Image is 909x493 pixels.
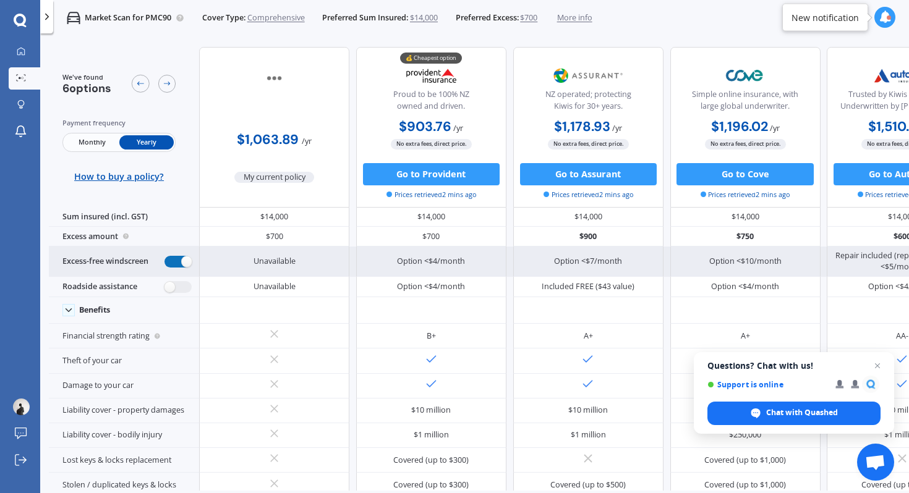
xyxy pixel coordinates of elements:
img: Cove.webp [709,62,782,90]
span: Yearly [119,135,174,150]
span: We've found [62,72,111,82]
div: $10 million [568,405,608,416]
div: 💰 Cheapest option [400,53,462,64]
span: / yr [612,123,622,133]
button: Go to Cove [676,163,813,185]
span: Prices retrieved 2 mins ago [701,190,790,200]
span: No extra fees, direct price. [548,139,629,150]
span: Monthly [64,135,119,150]
span: / yr [453,123,463,133]
img: Provident.png [395,62,468,90]
span: Preferred Sum Insured: [322,12,408,23]
div: $10 million [411,405,451,416]
div: Liability cover - bodily injury [49,423,199,448]
span: $700 [520,12,537,23]
img: ACg8ocId0uUXV7b5dxetoBPaX6ceHDGWozeBlgTjyOE8BE9CKZ2pFNqV=s96-c [13,398,30,415]
div: Option <$4/month [397,281,465,292]
div: A+ [584,331,593,342]
div: Damage to your car [49,374,199,398]
div: Option <$4/month [711,281,779,292]
div: Financial strength rating [49,324,199,348]
div: Covered (up to $1,000) [704,455,786,466]
b: $1,178.93 [554,118,610,135]
span: Prices retrieved 2 mins ago [544,190,633,200]
span: / yr [302,136,312,146]
div: Option <$10/month [709,256,782,267]
div: $700 [199,227,349,247]
div: Unavailable [254,256,296,267]
div: Unavailable [254,281,296,292]
div: $14,000 [356,208,506,227]
div: B+ [427,331,436,342]
div: $900 [513,227,664,247]
span: How to buy a policy? [74,171,164,182]
span: My current policy [234,172,314,183]
div: Included FREE ($43 value) [542,281,634,292]
div: Option <$7/month [554,256,622,267]
span: No extra fees, direct price. [391,139,472,150]
div: NZ operated; protecting Kiwis for 30+ years. [523,89,654,117]
img: Assurant.png [552,62,625,90]
div: $750 [670,227,821,247]
div: Proud to be 100% NZ owned and driven. [365,89,497,117]
div: Benefits [79,305,110,315]
span: Close chat [870,358,885,373]
span: 6 options [62,81,111,96]
p: Market Scan for PMC90 [85,12,171,23]
div: Covered (up to $500) [550,479,626,491]
div: Roadside assistance [49,277,199,297]
div: Simple online insurance, with large global underwriter. [680,89,811,117]
b: $1,063.89 [237,131,299,148]
span: Comprehensive [247,12,305,23]
div: $250,000 [729,429,761,440]
div: Covered (up to $300) [393,479,469,491]
div: Chat with Quashed [707,402,881,425]
span: Cover Type: [202,12,245,23]
span: Questions? Chat with us! [707,361,881,371]
b: $903.76 [399,118,451,135]
div: AA- [896,331,908,342]
span: Preferred Excess: [456,12,519,23]
div: Payment frequency [62,117,176,129]
div: Open chat [857,444,894,481]
div: Theft of your car [49,348,199,373]
div: New notification [792,11,859,23]
img: car.f15378c7a67c060ca3f3.svg [67,11,80,25]
img: other-insurer.png [237,64,311,92]
span: Prices retrieved 2 mins ago [386,190,476,200]
b: $1,196.02 [711,118,768,135]
span: Chat with Quashed [766,407,838,418]
div: Excess-free windscreen [49,247,199,277]
div: $14,000 [513,208,664,227]
div: Sum insured (incl. GST) [49,208,199,227]
button: Go to Provident [363,163,500,185]
div: Option <$4/month [397,256,465,267]
button: Go to Assurant [520,163,657,185]
div: $14,000 [199,208,349,227]
div: Covered (up to $1,000) [704,479,786,491]
span: $14,000 [410,12,438,23]
div: $700 [356,227,506,247]
div: $1 million [414,429,449,440]
div: Covered (up to $300) [393,455,469,466]
span: No extra fees, direct price. [705,139,786,150]
div: A+ [741,331,750,342]
span: More info [557,12,592,23]
span: / yr [770,123,780,133]
div: Liability cover - property damages [49,398,199,423]
div: $1 million [571,429,606,440]
div: Lost keys & locks replacement [49,448,199,473]
div: Excess amount [49,227,199,247]
span: Support is online [707,380,827,389]
div: $14,000 [670,208,821,227]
